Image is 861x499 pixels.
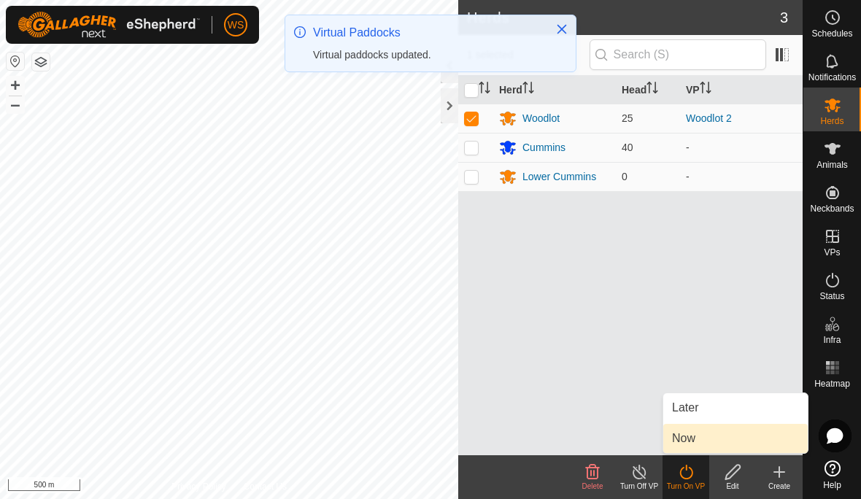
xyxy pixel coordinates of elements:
[493,76,616,104] th: Herd
[814,379,850,388] span: Heatmap
[582,482,603,490] span: Delete
[672,399,698,417] span: Later
[522,140,565,155] div: Cummins
[646,84,658,96] p-sorticon: Activate to sort
[820,117,843,125] span: Herds
[680,76,803,104] th: VP
[663,424,808,453] li: Now
[171,480,226,493] a: Privacy Policy
[823,336,841,344] span: Infra
[663,393,808,422] li: Later
[616,76,680,104] th: Head
[7,96,24,113] button: –
[803,454,861,495] a: Help
[709,481,756,492] div: Edit
[622,112,633,124] span: 25
[467,9,780,26] h2: Herds
[479,84,490,96] p-sorticon: Activate to sort
[313,47,541,63] div: Virtual paddocks updated.
[522,111,560,126] div: Woodlot
[228,18,244,33] span: WS
[700,84,711,96] p-sorticon: Activate to sort
[18,12,200,38] img: Gallagher Logo
[616,481,663,492] div: Turn Off VP
[622,171,628,182] span: 0
[7,77,24,94] button: +
[686,112,732,124] a: Woodlot 2
[7,53,24,70] button: Reset Map
[680,162,803,191] td: -
[756,481,803,492] div: Create
[811,29,852,38] span: Schedules
[590,39,766,70] input: Search (S)
[522,84,534,96] p-sorticon: Activate to sort
[552,19,572,39] button: Close
[32,53,50,71] button: Map Layers
[816,160,848,169] span: Animals
[819,292,844,301] span: Status
[663,481,709,492] div: Turn On VP
[824,248,840,257] span: VPs
[244,480,287,493] a: Contact Us
[313,24,541,42] div: Virtual Paddocks
[780,7,788,28] span: 3
[810,204,854,213] span: Neckbands
[622,142,633,153] span: 40
[522,169,596,185] div: Lower Cummins
[808,73,856,82] span: Notifications
[672,430,695,447] span: Now
[823,481,841,490] span: Help
[680,133,803,162] td: -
